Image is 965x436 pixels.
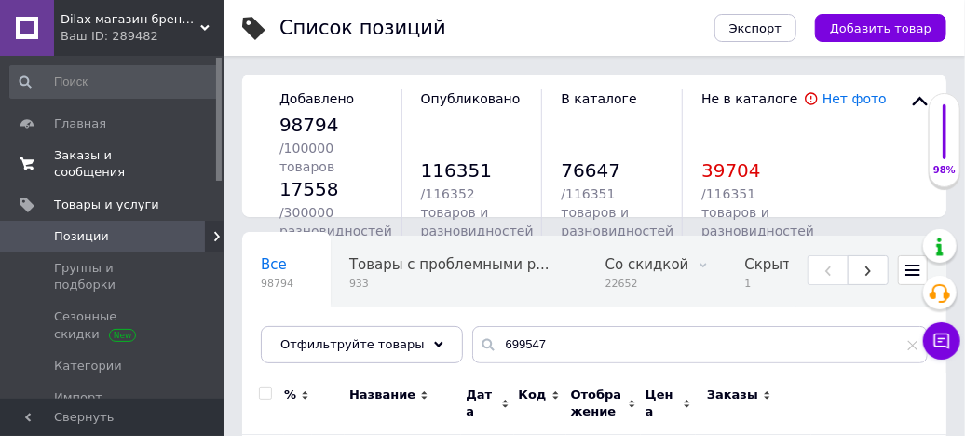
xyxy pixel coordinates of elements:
[54,116,106,132] span: Главная
[261,256,287,273] span: Все
[701,205,814,238] span: товаров и разновидностей
[561,205,673,238] span: товаров и разновидностей
[279,19,446,38] div: Список позиций
[61,11,200,28] span: Dilax магазин брендовых детских игрушек и товаров для родителей.
[571,387,623,420] span: Отображение
[61,28,224,45] div: Ваш ID: 289482
[745,277,811,291] span: 1
[472,326,928,363] input: Поиск по названию позиции, артикулу и поисковым запросам
[714,14,796,42] button: Экспорт
[701,186,755,201] span: / 116351
[261,277,293,291] span: 98794
[830,21,931,35] span: Добавить товар
[701,91,798,106] span: Не в каталоге
[930,164,959,177] div: 98%
[9,65,219,99] input: Поиск
[605,277,689,291] span: 22652
[421,205,534,238] span: товаров и разновидностей
[923,322,960,360] button: Чат с покупателем
[729,21,782,35] span: Экспорт
[279,91,354,106] span: Добавлено
[279,114,339,136] span: 98794
[280,337,425,351] span: Отфильтруйте товары
[349,387,415,403] span: Название
[279,205,392,238] span: / 300000 разновидностей
[561,186,615,201] span: / 116351
[279,178,339,200] span: 17558
[261,327,387,344] span: Опубликованные
[421,91,521,106] span: Опубликовано
[54,228,109,245] span: Позиции
[284,387,296,403] span: %
[54,260,172,293] span: Группы и подборки
[701,159,761,182] span: 39704
[331,237,587,307] div: Товары с проблемными разновидностями
[707,387,758,403] span: Заказы
[279,141,334,174] span: / 100000 товаров
[54,197,159,213] span: Товары и услуги
[54,389,102,406] span: Импорт
[421,186,475,201] span: / 116352
[605,256,689,273] span: Со скидкой
[519,387,547,403] span: Код
[815,14,946,42] button: Добавить товар
[745,256,811,273] span: Скрытые
[349,256,550,273] span: Товары с проблемными р...
[466,387,496,420] span: Дата
[54,147,172,181] span: Заказы и сообщения
[646,387,678,420] span: Цена
[349,277,550,291] span: 933
[54,308,172,342] span: Сезонные скидки
[822,91,887,106] a: Нет фото
[54,358,122,375] span: Категории
[561,91,636,106] span: В каталоге
[561,159,620,182] span: 76647
[421,159,492,182] span: 116351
